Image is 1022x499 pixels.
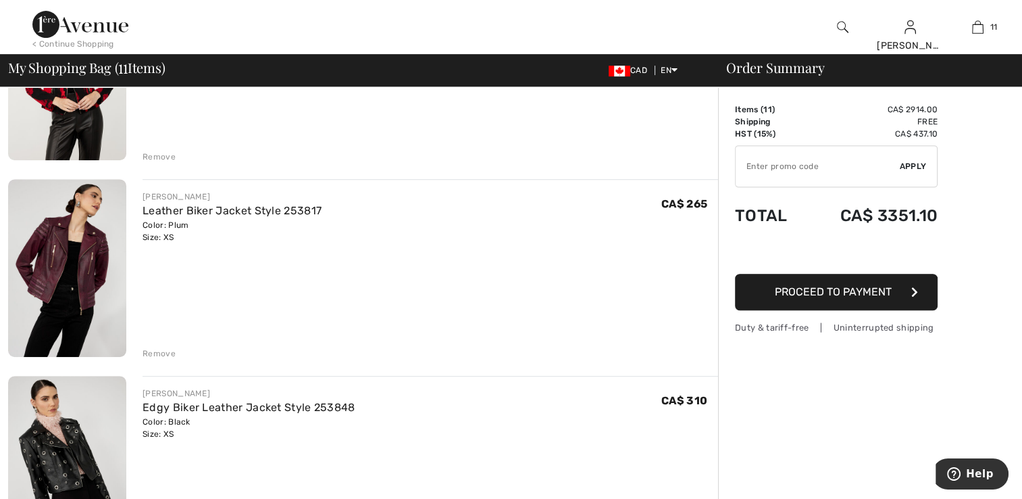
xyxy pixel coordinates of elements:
img: Leather Biker Jacket Style 253817 [8,179,126,357]
a: Edgy Biker Leather Jacket Style 253848 [143,401,355,414]
a: 11 [944,19,1011,35]
div: Duty & tariff-free | Uninterrupted shipping [735,321,938,334]
div: Remove [143,348,176,360]
img: My Bag [972,19,983,35]
td: Total [735,193,806,239]
div: < Continue Shopping [32,38,114,50]
td: Free [806,116,938,128]
img: search the website [837,19,848,35]
div: [PERSON_NAME] [143,191,322,203]
iframe: PayPal-paypal [735,239,938,269]
a: Leather Biker Jacket Style 253817 [143,204,322,217]
span: 11 [118,57,128,75]
td: Items ( ) [735,103,806,116]
td: CA$ 2914.00 [806,103,938,116]
span: CA$ 310 [661,394,707,407]
a: Sign In [904,20,916,33]
img: Canadian Dollar [609,66,630,76]
input: Promo code [736,146,900,187]
div: Order Summary [710,61,1014,74]
div: Color: Black Size: XS [143,416,355,440]
div: Color: Plum Size: XS [143,219,322,243]
span: My Shopping Bag ( Items) [8,61,165,74]
span: CAD [609,66,653,75]
span: 11 [990,21,998,33]
div: [PERSON_NAME] [877,39,943,53]
td: CA$ 3351.10 [806,193,938,239]
span: Apply [900,160,927,172]
td: HST (15%) [735,128,806,140]
span: EN [661,66,678,75]
iframe: Opens a widget where you can find more information [936,458,1008,492]
button: Proceed to Payment [735,274,938,310]
div: [PERSON_NAME] [143,387,355,400]
span: 11 [763,105,772,114]
td: CA$ 437.10 [806,128,938,140]
td: Shipping [735,116,806,128]
div: Remove [143,151,176,163]
img: 1ère Avenue [32,11,128,38]
span: Proceed to Payment [775,285,892,298]
span: CA$ 265 [661,197,707,210]
img: My Info [904,19,916,35]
